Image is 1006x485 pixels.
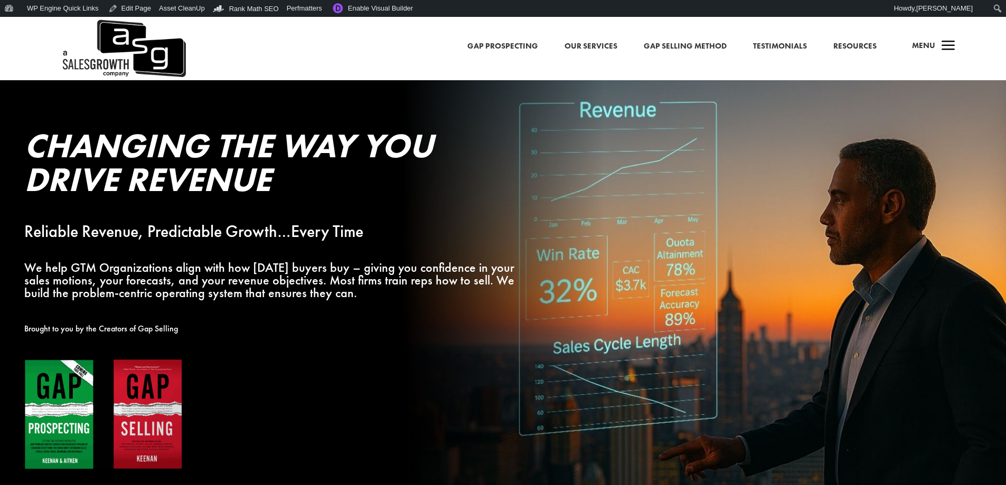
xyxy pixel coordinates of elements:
h2: Changing the Way You Drive Revenue [24,129,520,202]
a: Our Services [565,40,617,53]
p: Reliable Revenue, Predictable Growth…Every Time [24,225,520,238]
img: Gap Books [24,359,183,470]
span: Menu [912,40,935,51]
span: Rank Math SEO [229,5,279,13]
p: Brought to you by the Creators of Gap Selling [24,322,520,335]
a: Resources [833,40,877,53]
a: Gap Prospecting [467,40,538,53]
a: Gap Selling Method [644,40,727,53]
p: We help GTM Organizations align with how [DATE] buyers buy – giving you confidence in your sales ... [24,261,520,299]
a: Testimonials [753,40,807,53]
a: A Sales Growth Company Logo [61,17,186,80]
img: ASG Co. Logo [61,17,186,80]
span: a [938,36,959,57]
span: [PERSON_NAME] [916,4,973,12]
